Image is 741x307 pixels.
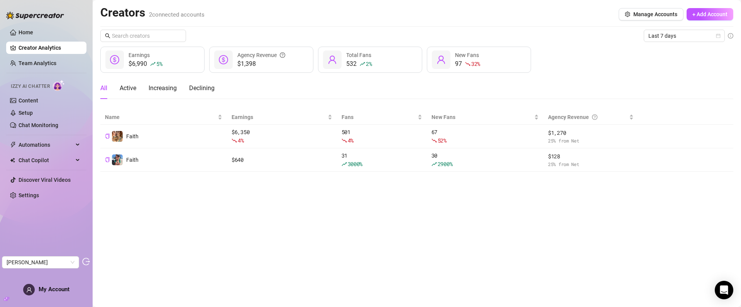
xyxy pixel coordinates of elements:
a: Discover Viral Videos [19,177,71,183]
span: question-circle [280,51,285,59]
span: dollar-circle [110,55,119,64]
span: $ 1,270 [548,129,634,137]
span: user [26,287,32,293]
div: 97 [455,59,480,69]
span: 3000 % [348,160,363,168]
span: user [436,55,446,64]
span: Name [105,113,216,121]
div: Active [120,84,136,93]
a: Home [19,29,33,35]
div: 31 [342,151,422,168]
div: Declining [189,84,215,93]
div: 532 [346,59,372,69]
input: Search creators [112,32,175,40]
span: fall [431,138,437,143]
span: 52 % [438,137,447,144]
span: rise [150,61,156,67]
button: + Add Account [687,8,733,20]
span: 4 % [238,137,244,144]
span: 5 % [156,60,162,67]
div: Agency Revenue [548,113,628,121]
span: question-circle [592,113,597,121]
span: user [328,55,337,64]
span: setting [625,12,630,17]
span: Faith [126,157,139,163]
span: New Fans [431,113,533,121]
button: Copy Creator ID [105,133,110,139]
div: Open Intercom Messenger [715,281,733,299]
span: fall [342,138,347,143]
span: copy [105,157,110,162]
span: Automations [19,139,73,151]
img: Faith [112,131,123,142]
span: 2 % [366,60,372,67]
div: $6,990 [129,59,162,69]
img: AI Chatter [53,80,65,91]
span: calendar [716,34,721,38]
div: Increasing [149,84,177,93]
span: 2 connected accounts [149,11,205,18]
a: Team Analytics [19,60,56,66]
span: Manage Accounts [633,11,677,17]
span: Chat Copilot [19,154,73,166]
span: rise [360,61,365,67]
span: + Add Account [692,11,727,17]
th: Fans [337,110,427,125]
img: Chat Copilot [10,158,15,163]
span: Earnings [232,113,326,121]
span: search [105,33,110,39]
div: $ 6,350 [232,128,332,145]
span: rise [431,161,437,167]
div: 501 [342,128,422,145]
div: 67 [431,128,539,145]
a: Setup [19,110,33,116]
span: 32 % [471,60,480,67]
span: info-circle [728,33,733,39]
span: thunderbolt [10,142,16,148]
a: Settings [19,192,39,198]
div: 30 [431,151,539,168]
span: copy [105,134,110,139]
img: Faith [112,154,123,165]
span: 4 % [348,137,354,144]
th: Name [100,110,227,125]
div: $ 640 [232,156,332,164]
button: Copy Creator ID [105,157,110,163]
div: Agency Revenue [237,51,285,59]
span: Total Fans [346,52,371,58]
span: Fans [342,113,416,121]
a: Creator Analytics [19,42,80,54]
h2: Creators [100,5,205,20]
span: Last 7 days [648,30,720,42]
span: My Account [39,286,69,293]
span: New Fans [455,52,479,58]
span: logout [82,258,90,265]
span: $1,398 [237,59,285,69]
span: rise [342,161,347,167]
img: logo-BBDzfeDw.svg [6,12,64,19]
a: Chat Monitoring [19,122,58,128]
button: Manage Accounts [619,8,683,20]
span: Earnings [129,52,150,58]
span: dollar-circle [219,55,228,64]
span: 25 % from Net [548,161,634,168]
span: 25 % from Net [548,137,634,144]
span: 2900 % [438,160,453,168]
div: All [100,84,107,93]
th: Earnings [227,110,337,125]
span: Peter Arnone [7,257,74,268]
span: Faith [126,133,139,139]
span: fall [232,138,237,143]
span: build [4,296,9,302]
span: fall [465,61,470,67]
th: New Fans [427,110,543,125]
span: Izzy AI Chatter [11,83,50,90]
a: Content [19,97,38,104]
span: $ 128 [548,152,634,161]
